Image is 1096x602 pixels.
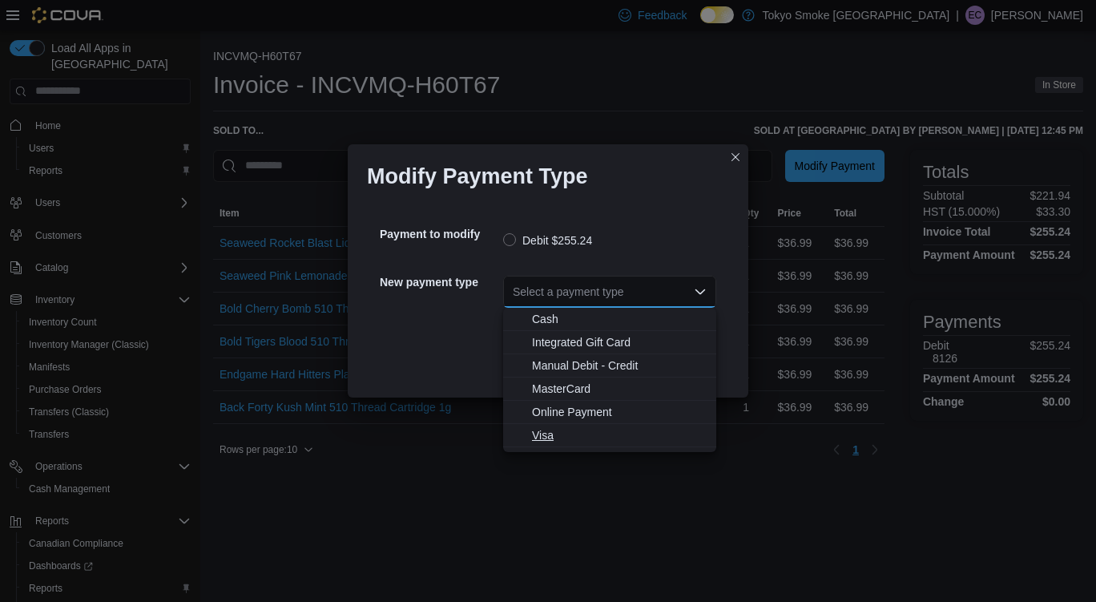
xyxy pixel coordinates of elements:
[503,354,716,378] button: Manual Debit - Credit
[694,285,707,298] button: Close list of options
[367,164,588,189] h1: Modify Payment Type
[380,266,500,298] h5: New payment type
[513,282,514,301] input: Accessible screen reader label
[503,308,716,331] button: Cash
[380,218,500,250] h5: Payment to modify
[726,147,745,167] button: Closes this modal window
[503,401,716,424] button: Online Payment
[532,358,707,374] span: Manual Debit - Credit
[532,381,707,397] span: MasterCard
[503,424,716,447] button: Visa
[503,331,716,354] button: Integrated Gift Card
[532,311,707,327] span: Cash
[503,378,716,401] button: MasterCard
[503,308,716,447] div: Choose from the following options
[503,231,592,250] label: Debit $255.24
[532,427,707,443] span: Visa
[532,404,707,420] span: Online Payment
[532,334,707,350] span: Integrated Gift Card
